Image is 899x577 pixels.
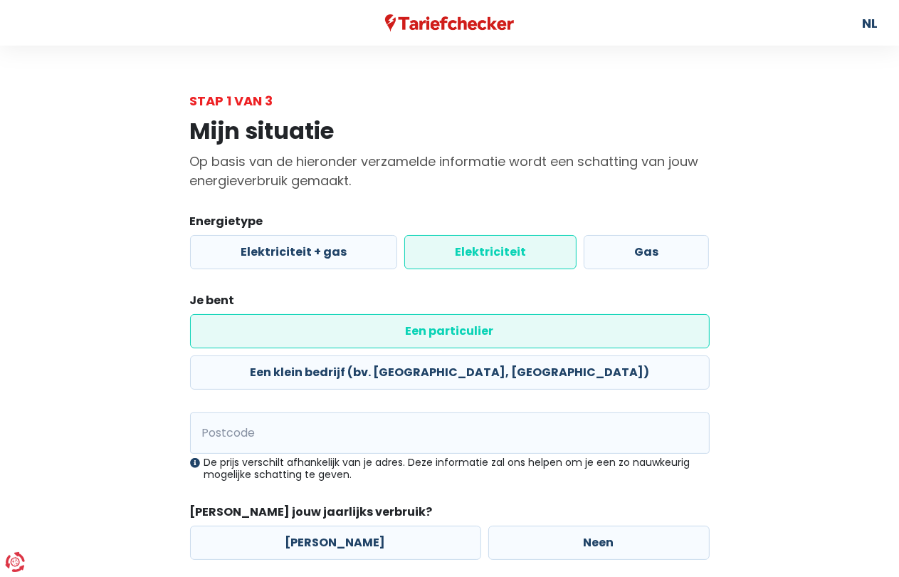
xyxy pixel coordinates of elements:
h1: Mijn situatie [190,118,710,145]
label: Neen [488,526,710,560]
legend: [PERSON_NAME] jouw jaarlijks verbruik? [190,504,710,526]
img: Tariefchecker logo [385,14,515,32]
p: Op basis van de hieronder verzamelde informatie wordt een schatting van jouw energieverbruik gema... [190,152,710,190]
label: [PERSON_NAME] [190,526,481,560]
label: Elektriciteit + gas [190,235,397,269]
label: Een particulier [190,314,710,348]
div: Stap 1 van 3 [190,91,710,110]
legend: Energietype [190,213,710,235]
input: 1000 [190,412,710,454]
label: Een klein bedrijf (bv. [GEOGRAPHIC_DATA], [GEOGRAPHIC_DATA]) [190,355,710,390]
div: De prijs verschilt afhankelijk van je adres. Deze informatie zal ons helpen om je een zo nauwkeur... [190,457,710,481]
label: Elektriciteit [404,235,577,269]
legend: Je bent [190,292,710,314]
label: Gas [584,235,709,269]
